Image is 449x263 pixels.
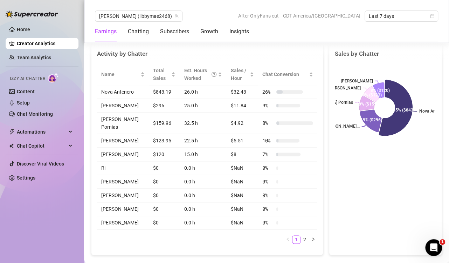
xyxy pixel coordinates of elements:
[97,64,149,85] th: Name
[230,67,248,82] span: Sales / Hour
[149,134,180,148] td: $123.95
[97,216,149,230] td: [PERSON_NAME]
[97,202,149,216] td: [PERSON_NAME]
[226,202,258,216] td: $NaN
[180,99,226,113] td: 25.0 h
[99,11,178,21] span: Libby (libbymae2468)
[286,237,290,241] span: left
[9,129,15,135] span: thunderbolt
[419,109,447,114] text: Nova Antenero
[10,75,45,82] span: Izzy AI Chatter
[258,64,317,85] th: Chat Conversion
[425,239,442,256] iframe: Intercom live chat
[262,88,274,96] span: 26 %
[180,113,226,134] td: 32.5 h
[180,148,226,161] td: 15.0 h
[101,70,139,78] span: Name
[17,111,53,117] a: Chat Monitoring
[180,189,226,202] td: 0.0 h
[309,235,317,244] button: right
[149,64,180,85] th: Total Sales
[97,85,149,99] td: Nova Antenero
[262,70,308,78] span: Chat Conversion
[262,137,274,144] span: 10 %
[9,143,14,148] img: Chat Copilot
[229,27,249,36] div: Insights
[97,189,149,202] td: [PERSON_NAME]
[226,175,258,189] td: $NaN
[262,119,274,127] span: 8 %
[262,191,274,199] span: 0 %
[180,175,226,189] td: 0.0 h
[97,134,149,148] td: [PERSON_NAME]
[324,124,359,129] text: [PERSON_NAME]...
[48,73,59,83] img: AI Chatter
[149,216,180,230] td: $0
[149,99,180,113] td: $296
[226,64,258,85] th: Sales / Hour
[262,164,274,172] span: 0 %
[180,134,226,148] td: 22.5 h
[262,178,274,186] span: 0 %
[149,85,180,99] td: $843.19
[97,175,149,189] td: [PERSON_NAME]
[149,202,180,216] td: $0
[149,175,180,189] td: $0
[329,85,361,90] text: [PERSON_NAME]
[149,148,180,161] td: $120
[226,216,258,230] td: $NaN
[262,219,274,227] span: 0 %
[292,236,300,243] a: 1
[262,205,274,213] span: 0 %
[97,113,149,134] td: [PERSON_NAME] Pornias
[440,239,445,245] span: 1
[226,113,258,134] td: $4.92
[430,14,434,18] span: calendar
[149,189,180,202] td: $0
[262,102,274,109] span: 9 %
[335,49,436,59] div: Sales by Chatter
[180,85,226,99] td: 26.0 h
[262,150,274,158] span: 7 %
[341,78,373,83] text: [PERSON_NAME]
[369,11,434,21] span: Last 7 days
[226,161,258,175] td: $NaN
[128,27,149,36] div: Chatting
[97,49,317,59] div: Activity by Chatter
[283,11,360,21] span: CDT America/[GEOGRAPHIC_DATA]
[200,27,218,36] div: Growth
[184,67,216,82] div: Est. Hours Worked
[97,148,149,161] td: [PERSON_NAME]
[292,235,301,244] li: 1
[160,27,189,36] div: Subscribers
[301,236,309,243] a: 2
[6,11,58,18] img: logo-BBDzfeDw.svg
[226,99,258,113] td: $11.84
[17,161,64,167] a: Discover Viral Videos
[17,89,35,94] a: Content
[311,237,315,241] span: right
[17,100,30,106] a: Setup
[97,161,149,175] td: Ri
[174,14,179,18] span: team
[17,55,51,60] a: Team Analytics
[238,11,279,21] span: After OnlyFans cut
[226,148,258,161] td: $8
[180,161,226,175] td: 0.0 h
[180,216,226,230] td: 0.0 h
[149,113,180,134] td: $159.96
[97,99,149,113] td: [PERSON_NAME]
[284,235,292,244] li: Previous Page
[284,235,292,244] button: left
[226,134,258,148] td: $5.51
[17,175,35,181] a: Settings
[17,38,73,49] a: Creator Analytics
[309,235,317,244] li: Next Page
[226,189,258,202] td: $NaN
[17,126,67,137] span: Automations
[17,27,30,32] a: Home
[17,140,67,151] span: Chat Copilot
[226,85,258,99] td: $32.43
[153,67,170,82] span: Total Sales
[95,27,117,36] div: Earnings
